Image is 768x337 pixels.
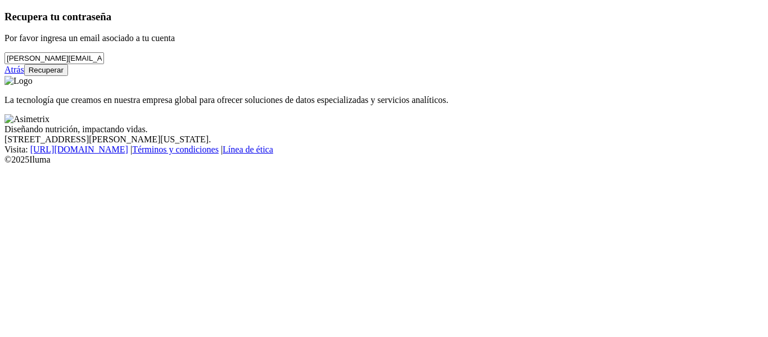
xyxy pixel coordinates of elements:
div: Diseñando nutrición, impactando vidas. [4,124,764,134]
input: Tu correo [4,52,104,64]
a: Atrás [4,65,24,74]
img: Logo [4,76,33,86]
div: Visita : | | [4,145,764,155]
a: Línea de ética [223,145,273,154]
a: [URL][DOMAIN_NAME] [30,145,128,154]
img: Asimetrix [4,114,49,124]
p: La tecnología que creamos en nuestra empresa global para ofrecer soluciones de datos especializad... [4,95,764,105]
button: Recuperar [24,64,68,76]
p: Por favor ingresa un email asociado a tu cuenta [4,33,764,43]
div: © 2025 Iluma [4,155,764,165]
a: Términos y condiciones [132,145,219,154]
div: [STREET_ADDRESS][PERSON_NAME][US_STATE]. [4,134,764,145]
h3: Recupera tu contraseña [4,11,764,23]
